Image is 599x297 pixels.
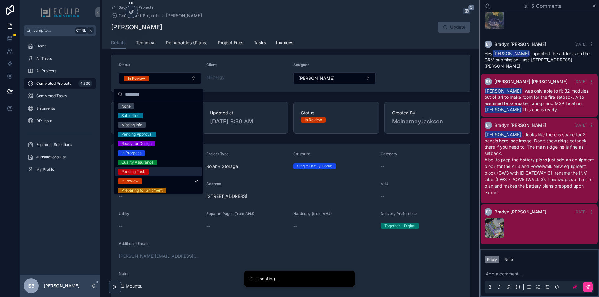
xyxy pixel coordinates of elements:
button: Reply [485,256,499,263]
div: Single Family Home [297,163,332,169]
span: [PERSON_NAME] [493,50,530,57]
span: K [88,28,93,33]
span: Completed Projects [36,81,71,86]
span: [DATE] 8:30 AM [210,117,280,126]
div: Preparing for Shipment [121,188,163,193]
span: Bradyn [PERSON_NAME] [494,122,546,128]
span: All Tasks [36,56,52,61]
span: SeparatePages (from AHJ) [206,211,254,216]
button: Jump to...CtrlK [24,25,96,36]
span: Equiment Selections [36,142,72,147]
span: Project Type [206,151,229,156]
a: Equiment Selections [24,139,96,150]
div: In Progress [121,150,141,156]
div: Quality Assurance [121,160,153,165]
span: Delivery Preference [381,211,417,216]
a: [PERSON_NAME][EMAIL_ADDRESS][PERSON_NAME][DOMAIN_NAME] [119,253,201,259]
span: Notes [119,271,129,276]
div: In Review [128,76,145,81]
div: Ready for Design [121,141,152,146]
a: 4IEnergy [206,74,225,80]
span: Bradyn [PERSON_NAME] [494,209,546,215]
span: Home [36,44,47,49]
div: scrollable content [20,36,100,183]
span: BF [486,209,491,214]
span: [PERSON_NAME] [485,106,522,113]
span: Completed Projects [119,12,160,19]
p: Also, to prep the battery plans just add an equipment block for the ATS and Powerwall. New equipm... [485,156,594,196]
span: Utility [119,211,129,216]
div: None [121,103,131,109]
span: Address [206,181,221,186]
span: 5 [468,4,475,11]
span: [PERSON_NAME] [PERSON_NAME] [494,79,567,85]
a: All Projects [24,65,96,77]
span: 5 Comments [531,2,561,10]
a: Completed Tasks [24,90,96,102]
a: Jurisdictions List [24,151,96,163]
span: Hardcopy (from AHJ) [293,211,332,216]
div: In Review [305,117,322,123]
span: -- [119,193,123,199]
span: DIY Input [36,118,52,123]
h1: [PERSON_NAME] [111,23,162,31]
span: McInerneyJackson [392,117,463,126]
div: 4,530 [78,80,92,87]
a: Details [111,37,126,49]
div: Suggestions [114,100,203,194]
span: Back to All Projects [119,5,153,10]
div: Updating... [256,276,279,282]
div: it looks like there is space for 2 panels here, see image. Don't show ridge setback there if you ... [485,132,594,196]
span: Bradyn [PERSON_NAME] [494,41,546,47]
span: Technical [136,40,156,46]
a: Completed Projects4,530 [24,78,96,89]
span: BF [486,42,491,47]
span: Created By [392,110,463,116]
span: [DATE] [574,123,587,127]
span: Status [301,110,372,116]
span: BF [486,123,491,128]
span: Client [206,62,217,67]
span: Updated at [210,110,280,116]
a: Project Files [218,37,244,50]
span: Assigned [293,62,309,67]
a: Completed Projects [111,12,160,19]
div: Submitted [121,113,139,118]
button: 5 [463,8,470,16]
span: [DATE] [574,42,587,46]
span: Ctrl [75,27,87,34]
span: Status [119,62,130,67]
span: Structure [293,151,310,156]
span: Hey i updated the address on the CRM submission - use [STREET_ADDRESS][PERSON_NAME] [485,51,590,69]
img: App logo [40,7,80,17]
p: [PERSON_NAME] [44,283,80,289]
a: Back to All Projects [111,5,153,10]
span: Shipments [36,106,55,111]
span: -- [293,223,297,229]
a: Home [24,41,96,52]
span: [DATE] [574,79,587,84]
a: Deliverables (Plans) [166,37,208,50]
span: [DATE] [574,209,587,214]
div: Note [504,257,513,262]
span: Deliverables (Plans) [166,40,208,46]
span: Details [111,40,126,46]
a: [PERSON_NAME] [166,12,202,19]
span: -- [381,193,384,199]
span: Jurisdictions List [36,155,66,160]
span: AHJ [381,181,388,186]
div: I was only able to fit 32 modules out of 34 to make room for the fire setback. Also assumed bus/b... [485,88,594,113]
a: Technical [136,37,156,50]
span: [PERSON_NAME] [485,131,522,138]
a: All Tasks [24,53,96,64]
a: Shipments [24,103,96,114]
button: Select Button [119,72,201,84]
div: Pending Approval [121,132,153,137]
span: SB [486,79,491,84]
button: Note [502,256,515,263]
a: My Profile [24,164,96,175]
span: -- [206,223,210,229]
span: SB [28,282,35,290]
